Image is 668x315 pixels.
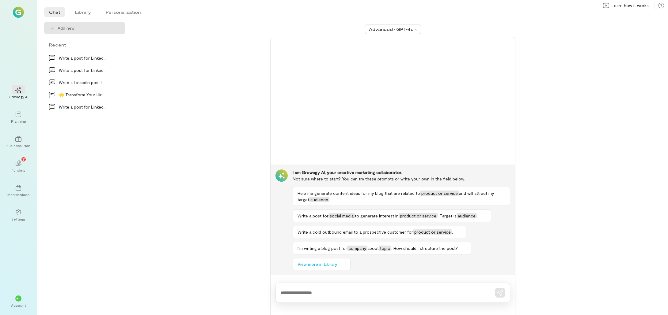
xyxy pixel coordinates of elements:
[452,229,453,235] span: .
[44,7,65,17] li: Chat
[9,94,28,99] div: Growegy AI
[7,192,30,197] div: Marketplace
[7,155,29,177] a: Funding
[612,2,649,9] span: Learn how it works
[293,176,510,182] div: Not sure where to start? You can try these prompts or write your own in the field below.
[23,156,25,162] span: 7
[293,209,491,222] button: Write a post forsocial mediato generate interest inproduct or service. Target isaudience.
[367,246,379,251] span: about
[399,213,438,218] span: product or service
[298,191,420,196] span: Help me generate content ideas for my blog that are related to
[298,213,328,218] span: Write a post for
[70,7,96,17] li: Library
[293,242,471,254] button: I’m writing a blog post forcompanyabouttopic. How should I structure the post?
[59,79,107,86] div: Write a LinkedIn post to generate interest in Rec…
[59,91,107,98] div: 🌟 Transform Your Hiring Strategy with Recruitmen…
[298,246,347,251] span: I’m writing a blog post for
[413,229,452,235] span: product or service
[59,67,107,73] div: Write a post for LinkedIn to generate interest in…
[11,303,26,308] div: Account
[391,246,458,251] span: . How should I structure the post?
[58,25,120,31] span: Add new
[355,213,399,218] span: to generate interest in
[59,104,107,110] div: Write a post for LinkedIn to generate interest in…
[6,143,30,148] div: Business Plan
[293,169,510,176] div: I am Growegy AI, your creative marketing collaborator.
[7,204,29,226] a: Settings
[11,119,26,124] div: Planning
[59,55,107,61] div: Write a post for LinkedIn to generate interest in…
[7,82,29,104] a: Growegy AI
[7,106,29,128] a: Planning
[101,7,146,17] li: Personalization
[347,246,367,251] span: company
[477,213,478,218] span: .
[293,187,510,206] button: Help me generate content ideas for my blog that are related toproduct or serviceand will attract ...
[329,197,330,202] span: .
[293,226,466,238] button: Write a cold outbound email to a prospective customer forproduct or service.
[12,168,25,172] div: Funding
[438,213,457,218] span: . Target is
[379,246,391,251] span: topic
[44,42,125,48] div: Recent
[369,26,413,32] div: Advanced · GPT‑4o
[293,258,351,270] button: View more in Library
[7,131,29,153] a: Business Plan
[328,213,355,218] span: social media
[309,197,329,202] span: audience
[7,180,29,202] a: Marketplace
[298,261,337,267] span: View more in Library
[420,191,459,196] span: product or service
[298,229,413,235] span: Write a cold outbound email to a prospective customer for
[11,217,26,221] div: Settings
[457,213,477,218] span: audience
